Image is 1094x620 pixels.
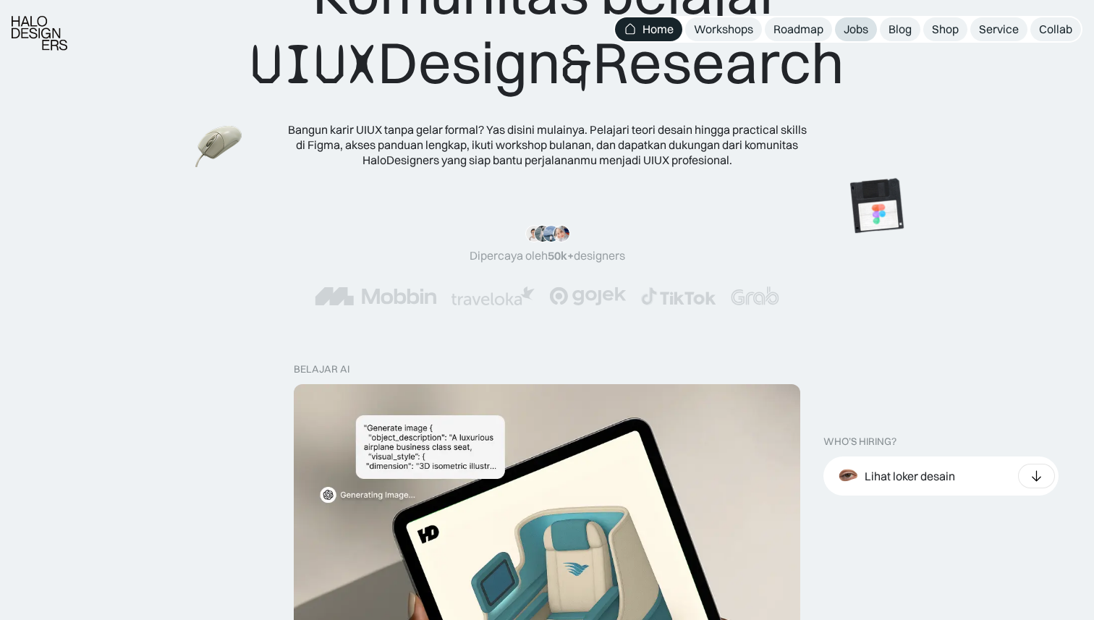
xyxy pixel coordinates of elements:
[823,436,896,448] div: WHO’S HIRING?
[287,122,807,167] div: Bangun karir UIUX tanpa gelar formal? Yas disini mulainya. Pelajari teori desain hingga practical...
[694,22,753,37] div: Workshops
[643,22,674,37] div: Home
[773,22,823,37] div: Roadmap
[685,17,762,41] a: Workshops
[1039,22,1072,37] div: Collab
[835,17,877,41] a: Jobs
[889,22,912,37] div: Blog
[615,17,682,41] a: Home
[294,363,349,375] div: belajar ai
[470,248,625,263] div: Dipercaya oleh designers
[561,30,593,99] span: &
[765,17,832,41] a: Roadmap
[250,30,378,99] span: UIUX
[865,469,955,484] div: Lihat loker desain
[1030,17,1081,41] a: Collab
[923,17,967,41] a: Shop
[548,248,574,263] span: 50k+
[970,17,1027,41] a: Service
[844,22,868,37] div: Jobs
[979,22,1019,37] div: Service
[932,22,959,37] div: Shop
[880,17,920,41] a: Blog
